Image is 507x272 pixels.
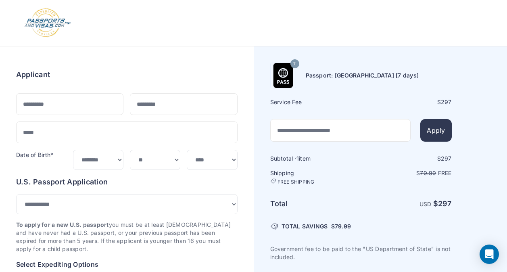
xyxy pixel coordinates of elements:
span: 79.99 [335,223,351,230]
p: Government fee to be paid to the "US Department of State" is not included. [270,245,452,261]
h6: Applicant [16,69,50,80]
div: Open Intercom Messenger [480,245,499,264]
span: 297 [441,98,452,105]
span: 1 [296,155,299,162]
img: Logo [24,8,72,38]
label: Date of Birth* [16,151,53,158]
h6: Passport: [GEOGRAPHIC_DATA] [7 days] [306,71,419,80]
h6: U.S. Passport Application [16,176,238,188]
span: 297 [441,155,452,162]
span: FREE SHIPPING [277,179,315,185]
span: 79.99 [420,169,436,176]
span: 7 [293,59,296,69]
span: 297 [438,199,452,208]
strong: $ [433,199,452,208]
p: you must be at least [DEMOGRAPHIC_DATA] and have never had a U.S. passport, or your previous pass... [16,221,238,253]
span: TOTAL SAVINGS [282,222,328,230]
div: $ [362,98,452,106]
h6: Service Fee [270,98,360,106]
h6: Shipping [270,169,360,185]
h6: Total [270,198,360,209]
span: Free [438,169,452,176]
div: $ [362,155,452,163]
button: Apply [420,119,451,142]
span: USD [419,201,432,207]
p: $ [362,169,452,177]
strong: To apply for a new U.S. passport [16,221,109,228]
h6: Subtotal · item [270,155,360,163]
h6: Select Expediting Options [16,259,238,269]
span: $ [331,222,351,230]
img: Product Name [271,63,296,88]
